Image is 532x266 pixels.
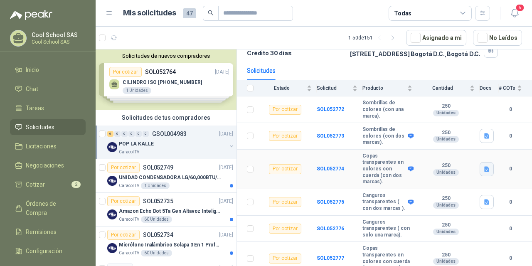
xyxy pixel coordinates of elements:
[317,106,344,112] a: SOL052772
[143,232,173,238] p: SOL052734
[269,197,301,207] div: Por cotizar
[107,209,117,219] img: Company Logo
[499,132,522,140] b: 0
[362,126,406,146] b: Sombrillas de colores (con dos marcas).
[143,165,173,170] p: SOL052749
[152,131,187,137] p: GSOL004983
[10,224,86,240] a: Remisiones
[107,176,117,186] img: Company Logo
[26,180,45,189] span: Cotizar
[32,32,84,38] p: Cool School SAS
[135,131,142,137] div: 0
[10,100,86,116] a: Tareas
[417,195,475,202] b: 250
[362,80,417,96] th: Producto
[96,159,236,193] a: Por cotizarSOL052749[DATE] Company LogoUNIDAD CONDENSADORA LG/60,000BTU/220V/R410A: ICaracol TV1 ...
[121,131,128,137] div: 0
[317,226,344,232] a: SOL052776
[143,131,149,137] div: 0
[183,8,196,18] span: 47
[433,169,459,176] div: Unidades
[32,39,84,44] p: Cool School SAS
[10,62,86,78] a: Inicio
[26,123,54,132] span: Solicitudes
[107,243,117,253] img: Company Logo
[119,149,139,155] p: Caracol TV
[269,131,301,141] div: Por cotizar
[10,177,86,192] a: Cotizar2
[417,222,475,229] b: 250
[247,66,276,75] div: Solicitudes
[26,103,44,113] span: Tareas
[269,105,301,115] div: Por cotizar
[26,84,38,94] span: Chat
[107,163,140,172] div: Por cotizar
[507,6,522,21] button: 5
[26,161,64,170] span: Negociaciones
[362,153,406,185] b: Copas transparentes en colores con cuerda (con dos marcas).
[107,131,113,137] div: 6
[406,30,466,46] button: Asignado a mi
[433,229,459,235] div: Unidades
[119,140,154,148] p: POP LA KALLE
[499,254,522,262] b: 0
[362,85,406,91] span: Producto
[317,85,351,91] span: Solicitud
[143,198,173,204] p: SOL052735
[119,241,222,249] p: Micrófono Inalámbrico Solapa 3 En 1 Profesional F11-2 X2
[208,10,214,16] span: search
[317,80,362,96] th: Solicitud
[350,50,480,57] p: [STREET_ADDRESS] Bogotá D.C. , Bogotá D.C.
[417,130,475,136] b: 250
[123,7,176,19] h1: Mis solicitudes
[96,49,236,110] div: Solicitudes de nuevos compradoresPor cotizarSOL052764[DATE] CILINDRO ISO [PHONE_NUMBER]1 Unidades...
[317,166,344,172] a: SOL052774
[26,199,78,217] span: Órdenes de Compra
[107,142,117,152] img: Company Logo
[269,254,301,264] div: Por cotizar
[317,255,344,261] b: SOL052777
[96,227,236,260] a: Por cotizarSOL052734[DATE] Company LogoMicrófono Inalámbrico Solapa 3 En 1 Profesional F11-2 X2Ca...
[499,85,515,91] span: # COTs
[114,131,121,137] div: 0
[26,246,62,256] span: Configuración
[107,129,235,155] a: 6 0 0 0 0 0 GSOL004983[DATE] Company LogoPOP LA KALLECaracol TV
[141,216,172,223] div: 60 Unidades
[141,182,170,189] div: 1 Unidades
[259,80,317,96] th: Estado
[417,80,480,96] th: Cantidad
[433,136,459,143] div: Unidades
[417,103,475,110] b: 250
[480,80,499,96] th: Docs
[394,9,411,18] div: Todas
[141,250,172,256] div: 60 Unidades
[96,193,236,227] a: Por cotizarSOL052735[DATE] Company LogoAmazon Echo Dot 5Ta Gen Altavoz Inteligente Alexa AzulCara...
[107,230,140,240] div: Por cotizar
[219,130,233,138] p: [DATE]
[433,110,459,116] div: Unidades
[10,158,86,173] a: Negociaciones
[128,131,135,137] div: 0
[119,182,139,189] p: Caracol TV
[269,164,301,174] div: Por cotizar
[10,196,86,221] a: Órdenes de Compra
[417,163,475,169] b: 250
[26,227,57,236] span: Remisiones
[362,219,412,239] b: Canguros transparentes ( con solo una marca).
[219,197,233,205] p: [DATE]
[10,81,86,97] a: Chat
[259,85,305,91] span: Estado
[119,250,139,256] p: Caracol TV
[499,225,522,233] b: 0
[219,164,233,172] p: [DATE]
[317,199,344,205] a: SOL052775
[269,224,301,234] div: Por cotizar
[473,30,522,46] button: No Leídos
[71,181,81,188] span: 2
[247,49,343,57] p: Crédito 30 días
[499,80,532,96] th: # COTs
[433,258,459,265] div: Unidades
[219,231,233,239] p: [DATE]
